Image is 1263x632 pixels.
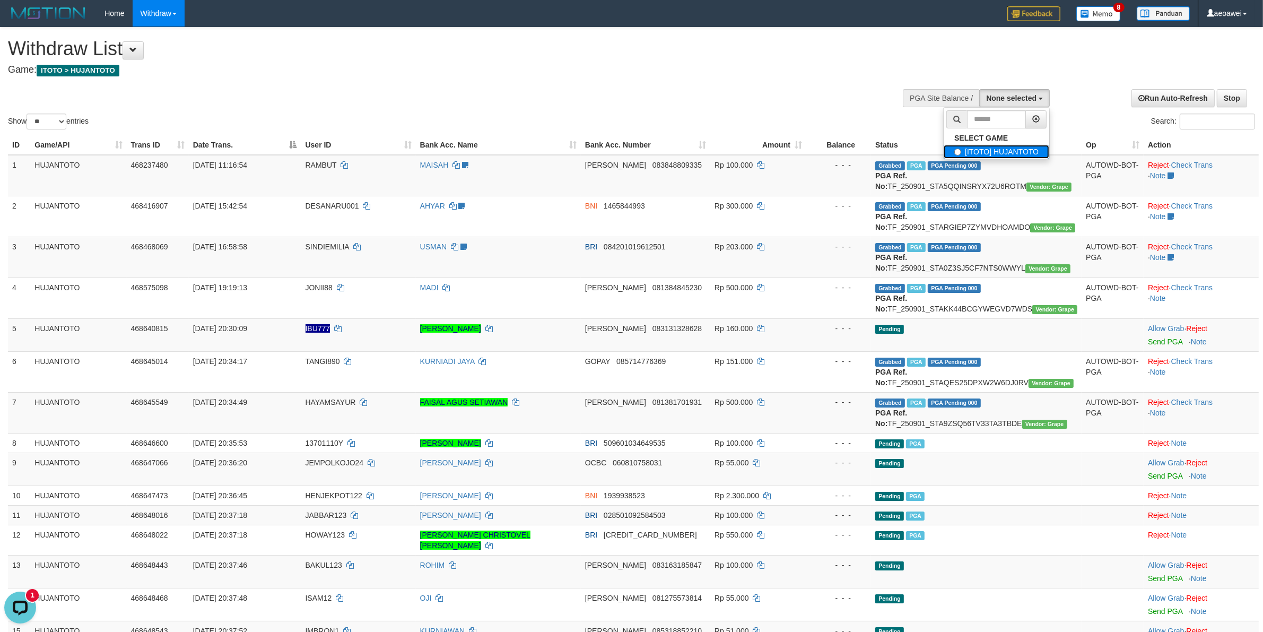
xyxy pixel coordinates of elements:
a: AHYAR [420,202,445,210]
td: 9 [8,453,30,486]
td: TF_250901_STA0Z3SJ5CF7NTS0WWYL [871,237,1082,278]
span: [PERSON_NAME] [585,561,646,569]
span: Copy 083848809335 to clipboard [652,161,702,169]
span: Rp 500.000 [715,398,753,406]
span: Pending [875,459,904,468]
a: Check Trans [1171,283,1213,292]
span: 468647066 [131,458,168,467]
span: Copy 028501092584503 to clipboard [604,511,666,520]
a: Send PGA [1148,337,1182,346]
span: Copy 341701064471536 to clipboard [604,531,697,539]
span: 468646600 [131,439,168,447]
a: Note [1150,171,1166,180]
td: · · [1144,237,1259,278]
span: JONII88 [306,283,333,292]
div: - - - [811,282,867,293]
span: BRI [585,531,597,539]
td: AUTOWD-BOT-PGA [1082,237,1144,278]
th: Bank Acc. Name: activate to sort column ascending [416,135,581,155]
a: Send PGA [1148,574,1182,583]
a: Note [1150,212,1166,221]
a: Note [1150,368,1166,376]
a: Allow Grab [1148,594,1184,602]
a: Note [1191,574,1207,583]
span: [DATE] 20:35:53 [193,439,247,447]
span: [DATE] 20:37:46 [193,561,247,569]
span: BRI [585,439,597,447]
span: [PERSON_NAME] [585,594,646,602]
input: [ITOTO] HUJANTOTO [954,149,961,155]
b: PGA Ref. No: [875,171,907,191]
span: Copy 081275573814 to clipboard [652,594,702,602]
img: panduan.png [1137,6,1190,21]
a: Reject [1148,531,1169,539]
span: PGA Pending [928,161,981,170]
span: Vendor URL: https://settle31.1velocity.biz [1022,420,1067,429]
a: [PERSON_NAME] [420,458,481,467]
span: · [1148,594,1186,602]
span: DESANARU001 [306,202,359,210]
span: Vendor URL: https://settle31.1velocity.biz [1029,379,1074,388]
td: 1 [8,155,30,196]
span: Rp 100.000 [715,511,753,520]
a: Stop [1217,89,1247,107]
span: Vendor URL: https://settle31.1velocity.biz [1026,183,1072,192]
span: [DATE] 15:42:54 [193,202,247,210]
a: Reject [1187,594,1208,602]
span: Rp 100.000 [715,561,753,569]
span: [PERSON_NAME] [585,398,646,406]
span: 468237480 [131,161,168,169]
a: Note [1171,491,1187,500]
a: Reject [1148,243,1169,251]
span: Marked by aeonel [906,531,925,540]
span: Pending [875,325,904,334]
td: · · [1144,196,1259,237]
span: Copy 1465844993 to clipboard [604,202,645,210]
td: HUJANTOTO [30,453,126,486]
button: None selected [979,89,1050,107]
th: ID [8,135,30,155]
td: 6 [8,351,30,392]
span: [DATE] 20:34:49 [193,398,247,406]
span: Rp 55.000 [715,458,749,467]
label: [ITOTO] HUJANTOTO [944,145,1049,159]
span: · [1148,561,1186,569]
td: 8 [8,433,30,453]
a: Note [1171,439,1187,447]
span: HAYAMSAYUR [306,398,356,406]
td: TF_250901_STA9ZSQ56TV33TA3TBDE [871,392,1082,433]
a: ROHIM [420,561,445,569]
td: · · [1144,392,1259,433]
td: · [1144,505,1259,525]
a: USMAN [420,243,447,251]
span: PGA Pending [928,399,981,408]
td: 2 [8,196,30,237]
span: 468640815 [131,324,168,333]
span: 468648443 [131,561,168,569]
a: Reject [1187,458,1208,467]
span: ITOTO > HUJANTOTO [37,65,119,76]
div: PGA Site Balance / [903,89,979,107]
span: Marked by aeofett [906,492,925,501]
a: Reject [1187,561,1208,569]
span: BRI [585,243,597,251]
img: Button%20Memo.svg [1076,6,1121,21]
a: Allow Grab [1148,458,1184,467]
span: 468645014 [131,357,168,366]
span: Copy 1939938523 to clipboard [604,491,645,500]
span: · [1148,458,1186,467]
a: [PERSON_NAME] [420,324,481,333]
span: 468648468 [131,594,168,602]
span: Nama rekening ada tanda titik/strip, harap diedit [306,324,330,333]
td: 11 [8,505,30,525]
a: Check Trans [1171,357,1213,366]
td: · [1144,453,1259,486]
td: HUJANTOTO [30,155,126,196]
th: Status [871,135,1082,155]
a: Note [1150,294,1166,302]
a: SELECT GAME [944,131,1049,145]
span: [PERSON_NAME] [585,161,646,169]
span: ISAM12 [306,594,332,602]
td: HUJANTOTO [30,196,126,237]
span: Grabbed [875,243,905,252]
